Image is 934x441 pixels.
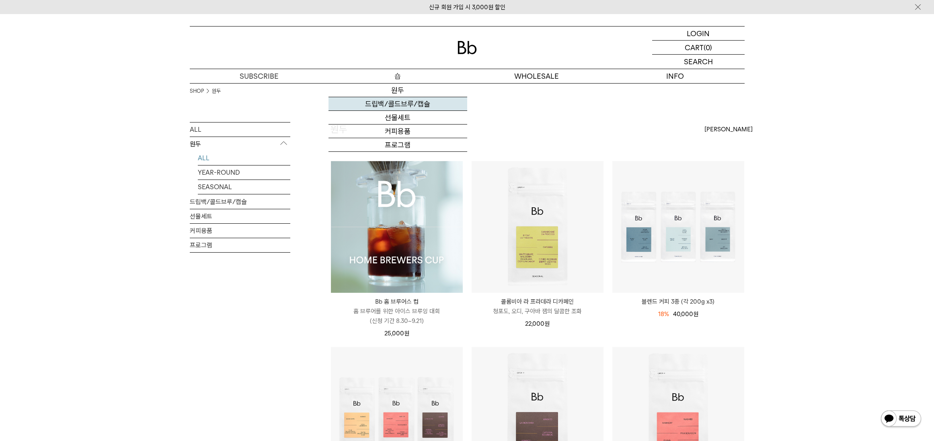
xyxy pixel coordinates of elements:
span: 40,000 [673,310,698,318]
a: YEAR-ROUND [198,165,290,180]
a: 프로그램 [190,238,290,252]
img: 블렌드 커피 3종 (각 200g x3) [612,161,744,293]
a: 블렌드 커피 3종 (각 200g x3) [612,297,744,306]
p: Bb 홈 브루어스 컵 [331,297,463,306]
a: 커피용품 [328,125,467,138]
p: 청포도, 오디, 구아바 잼의 달콤한 조화 [472,306,604,316]
p: SEARCH [684,55,713,69]
span: 원 [693,310,698,318]
a: 선물세트 [190,209,290,223]
a: CART (0) [652,41,745,55]
div: 18% [658,309,669,319]
p: LOGIN [687,27,710,40]
a: 콜롬비아 라 프라데라 디카페인 청포도, 오디, 구아바 잼의 달콤한 조화 [472,297,604,316]
a: ALL [190,122,290,137]
a: SEASONAL [198,180,290,194]
p: 홈 브루어를 위한 아이스 브루잉 대회 (신청 기간 8.30~9.21) [331,306,463,326]
a: ALL [198,151,290,165]
img: 콜롬비아 라 프라데라 디카페인 [472,161,604,293]
a: 드립백/콜드브루/캡슐 [328,97,467,111]
p: CART [685,41,704,54]
a: 원두 [328,84,467,97]
span: 25,000 [384,330,409,337]
span: 22,000 [525,320,550,327]
a: Bb 홈 브루어스 컵 홈 브루어를 위한 아이스 브루잉 대회(신청 기간 8.30~9.21) [331,297,463,326]
a: 신규 회원 가입 시 3,000원 할인 [429,4,505,11]
span: 원 [404,330,409,337]
p: 원두 [190,137,290,151]
a: 커피용품 [190,224,290,238]
p: 콜롬비아 라 프라데라 디카페인 [472,297,604,306]
img: 카카오톡 채널 1:1 채팅 버튼 [880,410,922,429]
a: 숍 [328,69,467,83]
a: LOGIN [652,27,745,41]
span: [PERSON_NAME] [704,125,753,134]
a: 선물세트 [328,111,467,125]
p: INFO [606,69,745,83]
img: Bb 홈 브루어스 컵 [331,161,463,293]
a: 드립백/콜드브루/캡슐 [190,195,290,209]
a: SUBSCRIBE [190,69,328,83]
img: 로고 [458,41,477,54]
p: WHOLESALE [467,69,606,83]
span: 원 [544,320,550,327]
a: 프로그램 [328,138,467,152]
a: SHOP [190,87,204,95]
p: (0) [704,41,712,54]
a: 원두 [212,87,221,95]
